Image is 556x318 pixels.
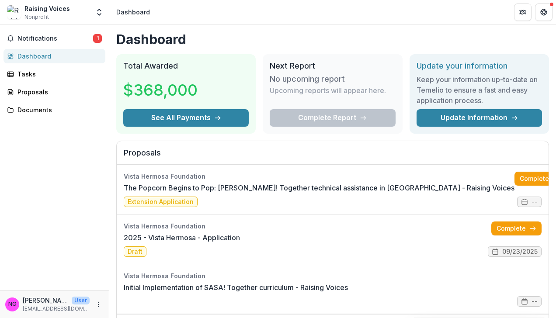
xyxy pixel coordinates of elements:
p: User [72,297,90,304]
p: Upcoming reports will appear here. [270,85,386,96]
button: Notifications1 [3,31,105,45]
button: Get Help [535,3,553,21]
h1: Dashboard [116,31,549,47]
h3: Keep your information up-to-date on Temelio to ensure a fast and easy application process. [417,74,542,106]
a: Complete [491,221,542,235]
h2: Total Awarded [123,61,249,71]
div: Tasks [17,69,98,79]
h2: Update your information [417,61,542,71]
div: Documents [17,105,98,114]
div: Proposals [17,87,98,97]
h2: Next Report [270,61,395,71]
nav: breadcrumb [113,6,153,18]
a: Dashboard [3,49,105,63]
button: Partners [514,3,532,21]
div: Raising Voices [24,4,70,13]
a: Documents [3,103,105,117]
a: The Popcorn Begins to Pop: [PERSON_NAME]! Together technical assistance in [GEOGRAPHIC_DATA] - Ra... [124,183,514,193]
h2: Proposals [124,148,542,165]
button: See All Payments [123,109,249,127]
a: 2025 - Vista Hermosa - Application [124,232,240,243]
img: Raising Voices [7,5,21,19]
div: Dashboard [116,7,150,17]
span: Notifications [17,35,93,42]
button: Open entity switcher [93,3,105,21]
span: 1 [93,34,102,43]
a: Tasks [3,67,105,81]
div: Dashboard [17,52,98,61]
p: [EMAIL_ADDRESS][DOMAIN_NAME] [23,305,90,313]
span: Nonprofit [24,13,49,21]
button: More [93,299,104,310]
a: Update Information [417,109,542,127]
div: Natsnet Ghebrebrhan [8,301,17,307]
h3: No upcoming report [270,74,345,84]
a: Proposals [3,85,105,99]
p: [PERSON_NAME] [23,296,68,305]
a: Initial Implementation of SASA! Together curriculum - Raising Voices [124,282,348,293]
h3: $368,000 [123,78,198,102]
